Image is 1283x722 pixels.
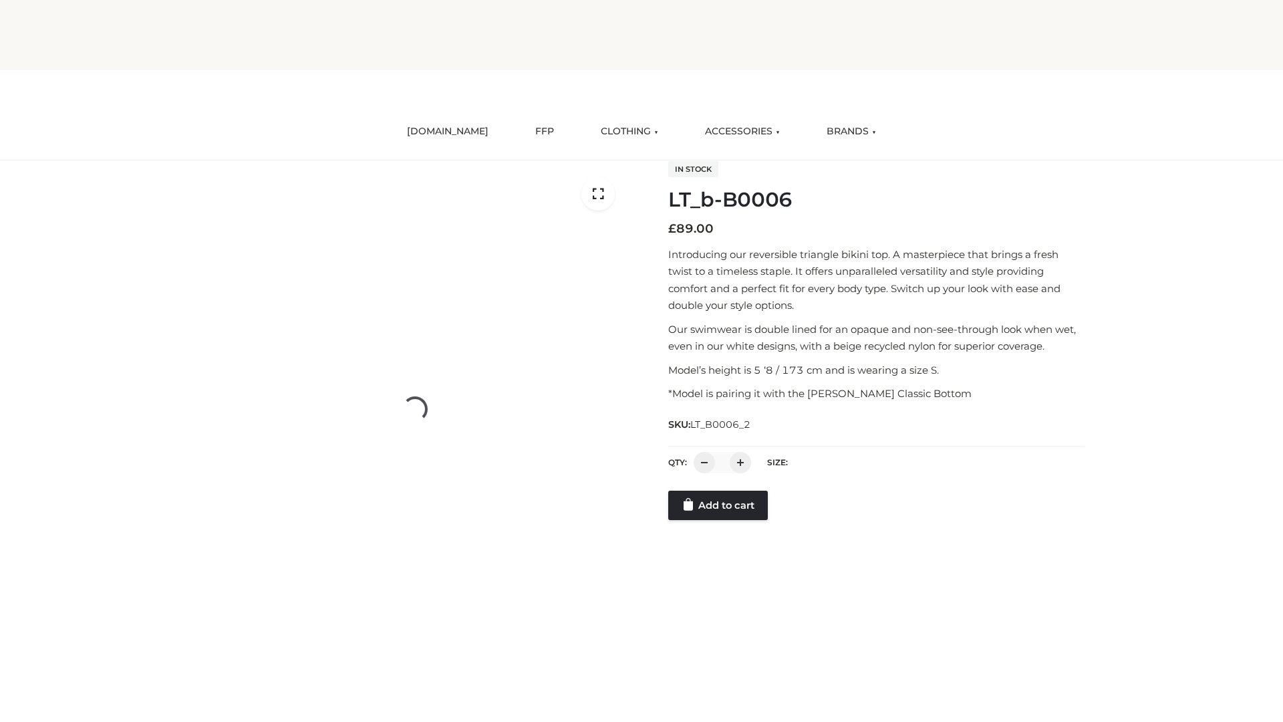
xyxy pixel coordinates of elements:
a: ACCESSORIES [695,117,790,146]
span: LT_B0006_2 [690,418,750,431]
h1: LT_b-B0006 [668,188,1085,212]
span: £ [668,221,676,236]
label: Size: [767,457,788,467]
a: [DOMAIN_NAME] [397,117,498,146]
bdi: 89.00 [668,221,714,236]
p: Our swimwear is double lined for an opaque and non-see-through look when wet, even in our white d... [668,321,1085,355]
label: QTY: [668,457,687,467]
a: FFP [525,117,564,146]
p: *Model is pairing it with the [PERSON_NAME] Classic Bottom [668,385,1085,402]
a: CLOTHING [591,117,668,146]
p: Model’s height is 5 ‘8 / 173 cm and is wearing a size S. [668,362,1085,379]
p: Introducing our reversible triangle bikini top. A masterpiece that brings a fresh twist to a time... [668,246,1085,314]
a: Add to cart [668,491,768,520]
a: BRANDS [817,117,886,146]
span: SKU: [668,416,752,433]
span: In stock [668,161,718,177]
